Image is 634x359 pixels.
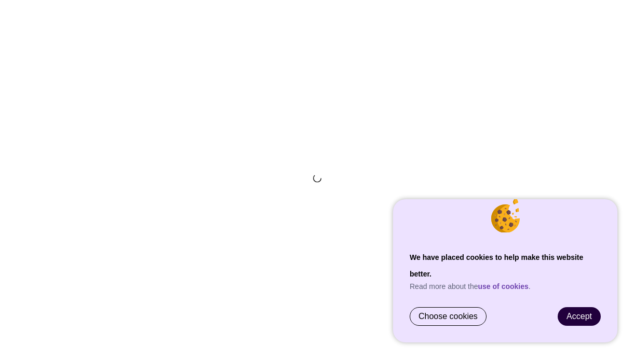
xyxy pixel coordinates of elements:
[558,308,600,325] a: Accept
[478,282,529,291] a: use of cookies
[410,253,583,278] strong: We have placed cookies to help make this website better.
[410,282,601,291] p: Read more about the .
[410,308,486,325] a: Choose cookies
[566,312,592,321] span: Accept
[419,312,478,321] span: Choose cookies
